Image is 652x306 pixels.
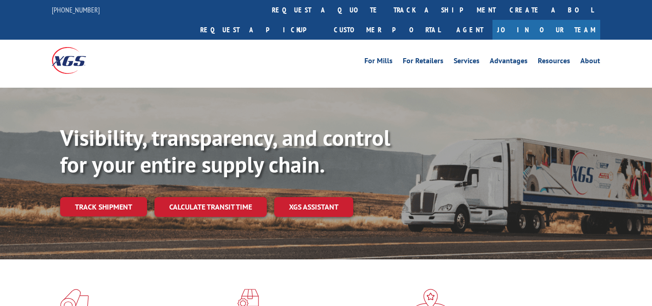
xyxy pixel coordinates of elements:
a: For Mills [364,57,393,67]
a: Advantages [490,57,528,67]
a: Join Our Team [492,20,600,40]
a: About [580,57,600,67]
a: Request a pickup [193,20,327,40]
a: XGS ASSISTANT [274,197,353,217]
a: For Retailers [403,57,443,67]
a: Calculate transit time [154,197,267,217]
a: [PHONE_NUMBER] [52,5,100,14]
a: Services [454,57,480,67]
a: Track shipment [60,197,147,216]
b: Visibility, transparency, and control for your entire supply chain. [60,123,390,179]
a: Resources [538,57,570,67]
a: Agent [447,20,492,40]
a: Customer Portal [327,20,447,40]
